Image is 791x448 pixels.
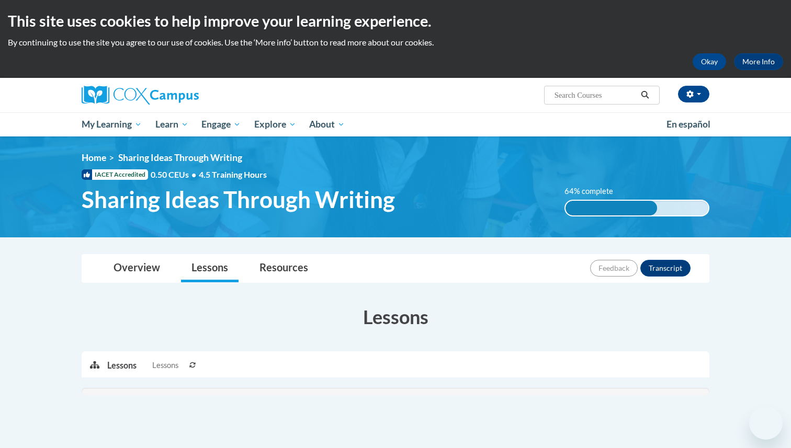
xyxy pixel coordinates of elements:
[181,255,239,282] a: Lessons
[734,53,783,70] a: More Info
[666,119,710,130] span: En español
[749,406,783,440] iframe: Button to launch messaging window
[75,112,149,136] a: My Learning
[303,112,352,136] a: About
[678,86,709,102] button: Account Settings
[103,255,171,282] a: Overview
[254,118,296,131] span: Explore
[155,118,188,131] span: Learn
[199,169,267,179] span: 4.5 Training Hours
[82,186,395,213] span: Sharing Ideas Through Writing
[66,112,725,136] div: Main menu
[309,118,345,131] span: About
[82,304,709,330] h3: Lessons
[82,152,106,163] a: Home
[8,10,783,31] h2: This site uses cookies to help improve your learning experience.
[553,89,637,101] input: Search Courses
[660,113,717,135] a: En español
[82,118,142,131] span: My Learning
[151,169,199,180] span: 0.50 CEUs
[566,201,657,215] div: 64% complete
[152,360,178,371] span: Lessons
[82,86,199,105] img: Cox Campus
[191,169,196,179] span: •
[247,112,303,136] a: Explore
[590,260,638,277] button: Feedback
[195,112,247,136] a: Engage
[640,260,691,277] button: Transcript
[149,112,195,136] a: Learn
[201,118,241,131] span: Engage
[637,89,653,101] button: Search
[118,152,242,163] span: Sharing Ideas Through Writing
[693,53,726,70] button: Okay
[82,86,280,105] a: Cox Campus
[564,186,625,197] label: 64% complete
[82,169,148,180] span: IACET Accredited
[8,37,783,48] p: By continuing to use the site you agree to our use of cookies. Use the ‘More info’ button to read...
[249,255,319,282] a: Resources
[107,360,137,371] p: Lessons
